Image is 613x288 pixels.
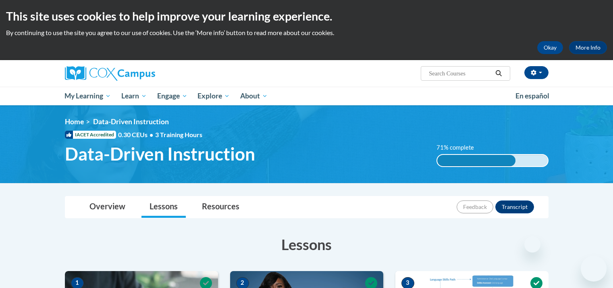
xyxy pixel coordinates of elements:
[515,92,549,100] span: En español
[53,87,561,105] div: Main menu
[60,87,116,105] a: My Learning
[495,200,534,213] button: Transcript
[457,200,493,213] button: Feedback
[81,196,133,218] a: Overview
[116,87,152,105] a: Learn
[118,130,155,139] span: 0.30 CEUs
[6,8,607,24] h2: This site uses cookies to help improve your learning experience.
[240,91,268,101] span: About
[6,28,607,37] p: By continuing to use the site you agree to our use of cookies. Use the ‘More info’ button to read...
[436,143,483,152] label: 71% complete
[569,41,607,54] a: More Info
[150,131,153,138] span: •
[65,66,155,81] img: Cox Campus
[141,196,186,218] a: Lessons
[581,256,607,282] iframe: Button to launch messaging window
[235,87,273,105] a: About
[192,87,235,105] a: Explore
[121,91,147,101] span: Learn
[65,131,116,139] span: IACET Accredited
[93,117,169,126] span: Data-Driven Instruction
[197,91,230,101] span: Explore
[437,155,515,166] div: 71% complete
[65,143,255,165] span: Data-Driven Instruction
[194,196,247,218] a: Resources
[510,88,555,104] a: En español
[524,66,549,79] button: Account Settings
[428,69,492,78] input: Search Courses
[152,87,193,105] a: Engage
[537,41,563,54] button: Okay
[524,236,540,253] iframe: Close message
[65,66,218,81] a: Cox Campus
[65,117,84,126] a: Home
[64,91,111,101] span: My Learning
[155,131,202,138] span: 3 Training Hours
[157,91,187,101] span: Engage
[492,69,505,78] button: Search
[65,234,549,255] h3: Lessons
